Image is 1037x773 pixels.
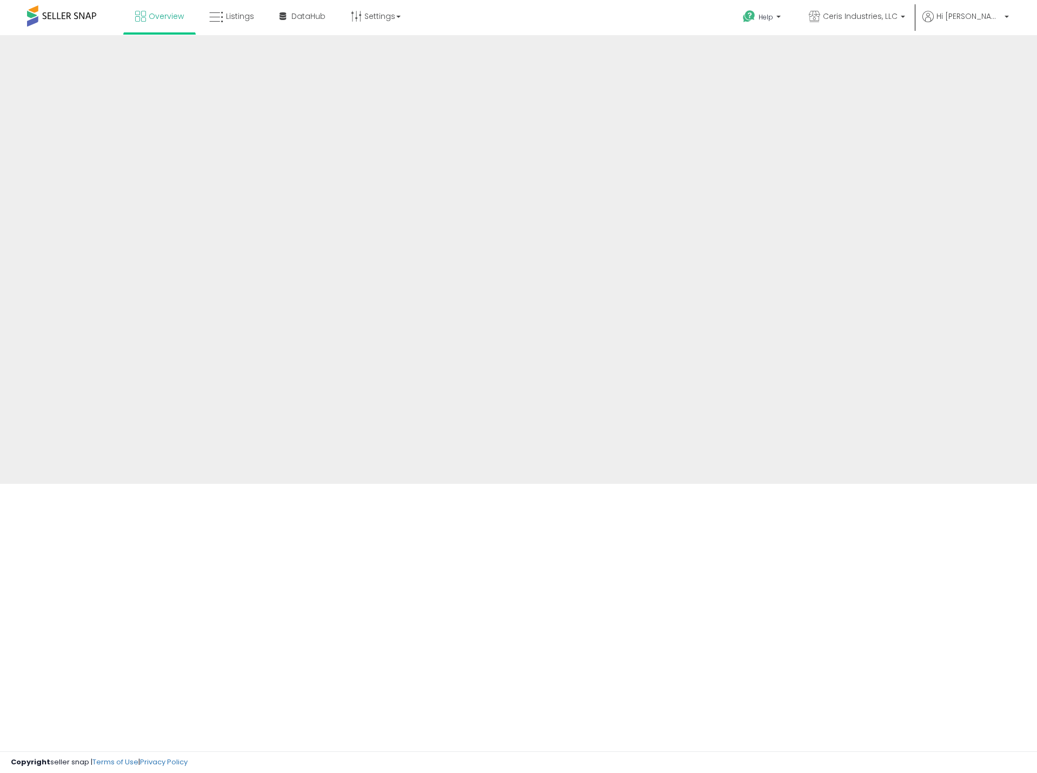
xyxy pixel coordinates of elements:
[149,11,184,22] span: Overview
[823,11,898,22] span: Ceris Industries, LLC
[742,10,756,23] i: Get Help
[922,11,1009,35] a: Hi [PERSON_NAME]
[936,11,1001,22] span: Hi [PERSON_NAME]
[734,2,792,35] a: Help
[759,12,773,22] span: Help
[226,11,254,22] span: Listings
[291,11,325,22] span: DataHub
